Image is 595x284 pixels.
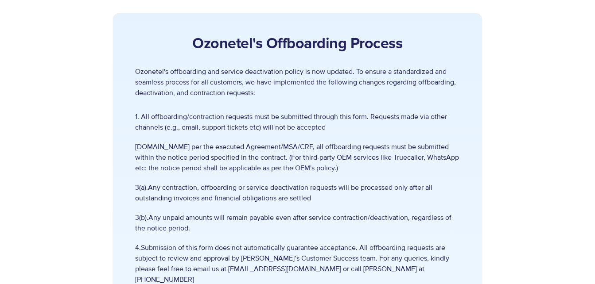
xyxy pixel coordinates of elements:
[135,111,460,133] span: 1. All offboarding/contraction requests must be submitted through this form. Requests made via ot...
[135,182,460,203] span: 3(a).Any contraction, offboarding or service deactivation requests will be processed only after a...
[135,35,460,53] h2: Ozonetel's Offboarding Process
[135,142,460,173] span: [DOMAIN_NAME] per the executed Agreement/MSA/CRF, all offboarding requests must be submitted with...
[135,212,460,234] span: 3(b).Any unpaid amounts will remain payable even after service contraction/deactivation, regardle...
[135,66,460,98] p: Ozonetel's offboarding and service deactivation policy is now updated. To ensure a standardized a...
